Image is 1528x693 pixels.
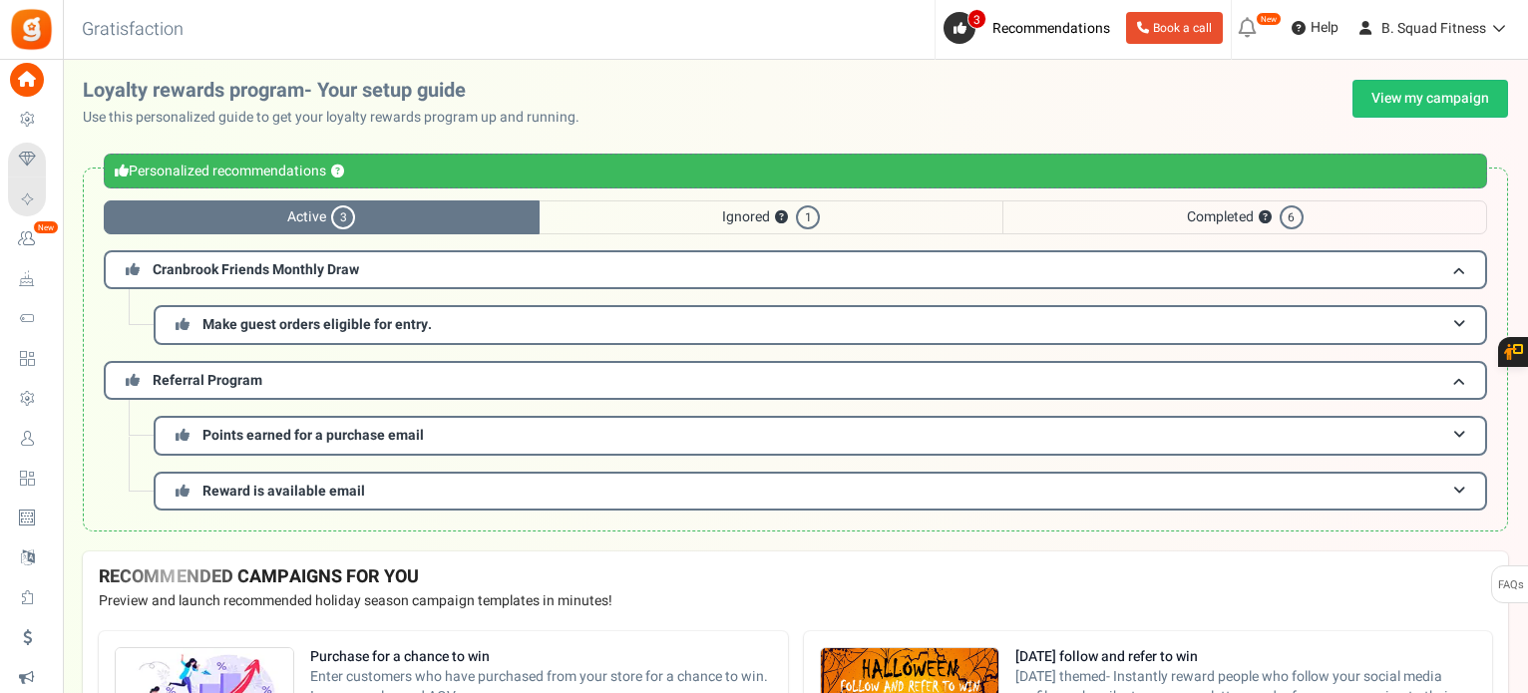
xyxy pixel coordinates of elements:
[153,259,359,280] span: Cranbrook Friends Monthly Draw
[8,222,54,256] a: New
[202,481,365,502] span: Reward is available email
[202,425,424,446] span: Points earned for a purchase email
[1352,80,1508,118] a: View my campaign
[540,200,1003,234] span: Ignored
[9,7,54,52] img: Gratisfaction
[1002,200,1487,234] span: Completed
[1126,12,1223,44] a: Book a call
[992,18,1110,39] span: Recommendations
[99,567,1492,587] h4: RECOMMENDED CAMPAIGNS FOR YOU
[967,9,986,29] span: 3
[104,154,1487,188] div: Personalized recommendations
[775,211,788,224] button: ?
[83,108,595,128] p: Use this personalized guide to get your loyalty rewards program up and running.
[944,12,1118,44] a: 3 Recommendations
[310,647,772,667] strong: Purchase for a chance to win
[83,80,595,102] h2: Loyalty rewards program- Your setup guide
[60,10,205,50] h3: Gratisfaction
[1306,18,1338,38] span: Help
[33,220,59,234] em: New
[153,370,262,391] span: Referral Program
[1015,647,1477,667] strong: [DATE] follow and refer to win
[1497,566,1524,604] span: FAQs
[331,166,344,178] button: ?
[331,205,355,229] span: 3
[796,205,820,229] span: 1
[1381,18,1486,39] span: B. Squad Fitness
[202,314,432,335] span: Make guest orders eligible for entry.
[1280,205,1304,229] span: 6
[1259,211,1272,224] button: ?
[104,200,540,234] span: Active
[99,591,1492,611] p: Preview and launch recommended holiday season campaign templates in minutes!
[1256,12,1282,26] em: New
[1284,12,1346,44] a: Help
